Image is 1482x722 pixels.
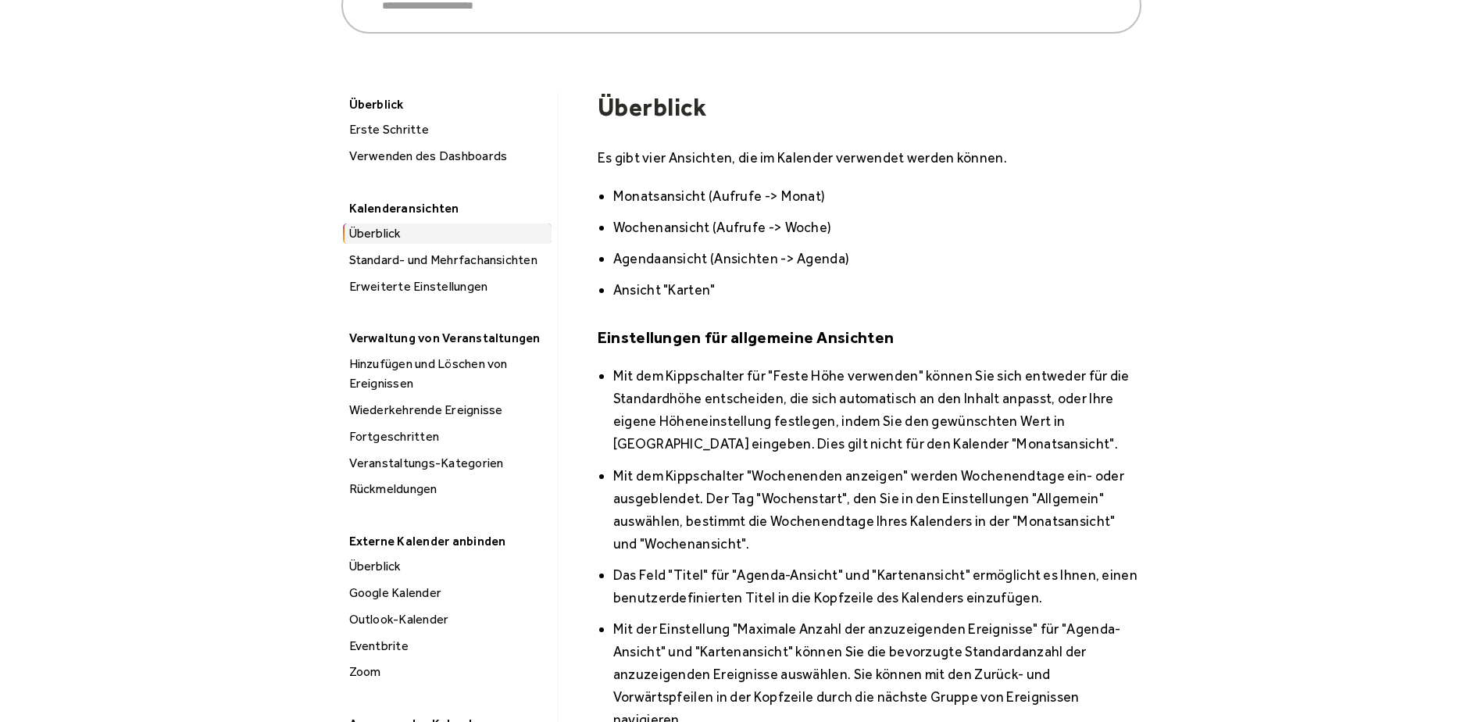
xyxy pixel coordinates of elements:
[598,92,1141,122] h1: Überblick
[343,662,552,682] a: Zoom
[343,400,552,420] a: Wiederkehrende Ereignisse
[343,223,552,244] a: Überblick
[341,92,550,116] div: Überblick
[598,146,1141,169] p: Es gibt vier Ansichten, die im Kalender verwendet werden können.
[341,529,550,553] div: Externe Kalender anbinden
[343,354,552,394] a: Hinzufügen und Löschen von Ereignissen
[343,479,552,499] a: Rückmeldungen
[343,636,552,656] a: Eventbrite
[613,364,1141,455] li: Mit dem Kippschalter für "Feste Höhe verwenden" können Sie sich entweder für die Standardhöhe ent...
[343,146,552,166] a: Verwenden des Dashboards
[345,556,552,577] div: Überblick
[613,247,1141,270] li: Agendaansicht (Ansichten -> Agenda)
[345,479,552,499] div: Rückmeldungen
[343,250,552,270] a: Standard- und Mehrfachansichten
[343,556,552,577] a: Überblick
[343,277,552,297] a: Erweiterte Einstellungen
[345,453,552,474] div: Veranstaltungs-Kategorien
[345,583,552,603] div: Google Kalender
[345,354,552,394] div: Hinzufügen und Löschen von Ereignissen
[613,464,1141,555] li: Mit dem Kippschalter "Wochenenden anzeigen" werden Wochenendtage ein- oder ausgeblendet. Der Tag ...
[343,583,552,603] a: Google Kalender
[341,196,550,220] div: Kalenderansichten
[345,400,552,420] div: Wiederkehrende Ereignisse
[345,427,552,447] div: Fortgeschritten
[345,609,552,630] div: Outlook-Kalender
[613,563,1141,609] li: Das Feld "Titel" für "Agenda-Ansicht" und "Kartenansicht" ermöglicht es Ihnen, einen benutzerdefi...
[345,662,552,682] div: Zoom
[341,326,550,350] div: Verwaltung von Veranstaltungen
[345,277,552,297] div: Erweiterte Einstellungen
[345,146,552,166] div: Verwenden des Dashboards
[613,216,1141,238] li: Wochenansicht (Aufrufe -> Woche)
[343,427,552,447] a: Fortgeschritten
[345,120,552,140] div: Erste Schritte
[343,120,552,140] a: Erste Schritte
[343,453,552,474] a: Veranstaltungs-Kategorien
[343,609,552,630] a: Outlook-Kalender
[345,636,552,656] div: Eventbrite
[613,184,1141,207] li: Monatsansicht (Aufrufe -> Monat)
[345,250,552,270] div: Standard- und Mehrfachansichten
[613,278,1141,301] li: Ansicht "Karten"
[345,223,552,244] div: Überblick
[598,326,1141,348] h5: Einstellungen für allgemeine Ansichten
